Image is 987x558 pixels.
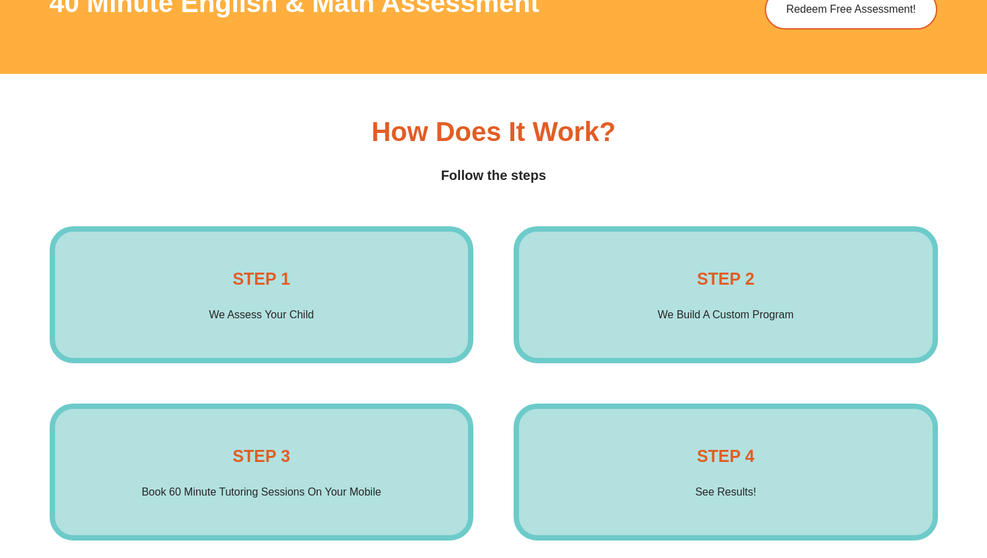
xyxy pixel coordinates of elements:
[232,265,290,292] h4: STEP 1
[142,483,381,502] p: Book 60 Minute Tutoring Sessions On Your Mobile
[50,165,938,186] h4: Follow the steps
[371,118,616,145] h3: How Does it Work?
[209,306,314,324] p: We Assess Your Child
[658,306,794,324] p: We Build A Custom Program
[695,483,756,502] p: See Results!
[757,406,987,558] iframe: Chat Widget
[697,443,755,469] h4: STEP 4
[232,443,290,469] h4: STEP 3
[787,4,916,15] span: Redeem Free Assessment!
[697,265,755,292] h4: STEP 2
